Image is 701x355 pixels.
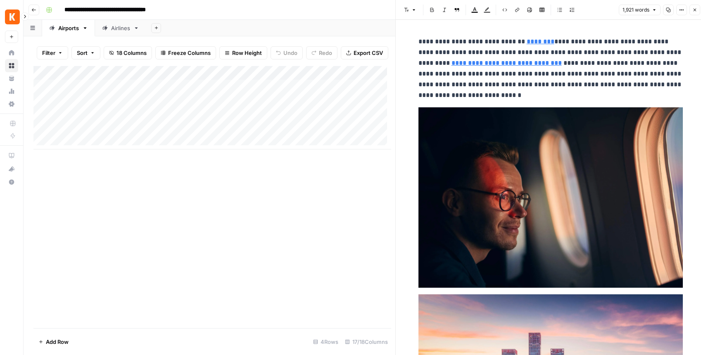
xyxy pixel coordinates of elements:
a: Airlines [95,20,146,36]
button: What's new? [5,162,18,175]
span: Freeze Columns [168,49,211,57]
span: 18 Columns [116,49,147,57]
span: Row Height [232,49,262,57]
a: Airports [42,20,95,36]
div: Airlines [111,24,130,32]
button: Filter [37,46,68,59]
div: Airports [58,24,79,32]
button: Workspace: Kayak [5,7,18,27]
button: Undo [271,46,303,59]
div: 17/18 Columns [342,335,391,348]
a: Settings [5,97,18,111]
button: 1,921 words [619,5,661,15]
span: 1,921 words [623,6,649,14]
a: Home [5,46,18,59]
button: Sort [71,46,100,59]
span: Undo [283,49,297,57]
div: 4 Rows [310,335,342,348]
a: Your Data [5,72,18,85]
span: Export CSV [354,49,383,57]
span: Add Row [46,338,69,346]
button: Add Row [33,335,74,348]
button: Freeze Columns [155,46,216,59]
button: 18 Columns [104,46,152,59]
span: Filter [42,49,55,57]
button: Help + Support [5,175,18,189]
a: Browse [5,59,18,72]
span: Sort [77,49,88,57]
button: Redo [306,46,337,59]
span: Redo [319,49,332,57]
a: Usage [5,85,18,98]
img: Kayak Logo [5,9,20,24]
div: What's new? [5,163,18,175]
button: Export CSV [341,46,388,59]
button: Row Height [219,46,267,59]
a: AirOps Academy [5,149,18,162]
